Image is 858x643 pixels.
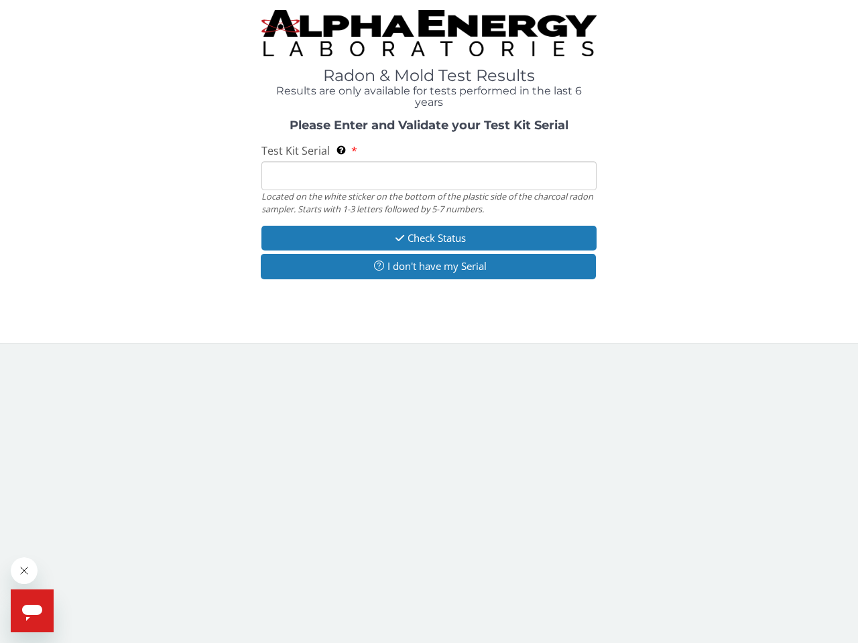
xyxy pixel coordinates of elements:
button: I don't have my Serial [261,254,596,279]
iframe: Button to launch messaging window [11,589,54,632]
span: Test Kit Serial [261,143,330,158]
strong: Please Enter and Validate your Test Kit Serial [290,118,568,133]
div: Located on the white sticker on the bottom of the plastic side of the charcoal radon sampler. Sta... [261,190,597,215]
h1: Radon & Mold Test Results [261,67,597,84]
img: TightCrop.jpg [261,10,597,56]
button: Check Status [261,226,597,251]
iframe: Close message [11,557,38,584]
h4: Results are only available for tests performed in the last 6 years [261,85,597,109]
span: Help [8,9,29,20]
